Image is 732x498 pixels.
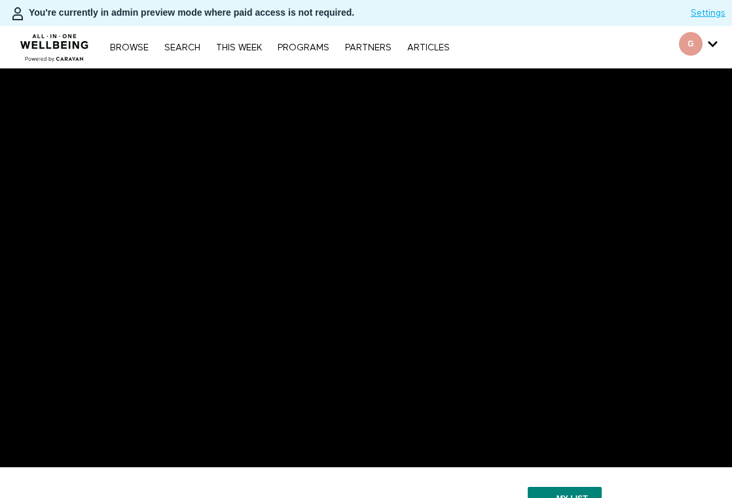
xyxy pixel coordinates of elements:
a: PROGRAMS [271,43,336,52]
nav: Primary [103,41,456,54]
a: Browse [103,43,155,52]
a: PARTNERS [339,43,398,52]
a: THIS WEEK [210,43,268,52]
img: person-bdfc0eaa9744423c596e6e1c01710c89950b1dff7c83b5d61d716cfd8139584f.svg [10,6,26,22]
a: Search [158,43,207,52]
a: ARTICLES [401,43,456,52]
div: Secondary [669,26,727,68]
img: CARAVAN [15,24,94,63]
a: Settings [691,7,725,20]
